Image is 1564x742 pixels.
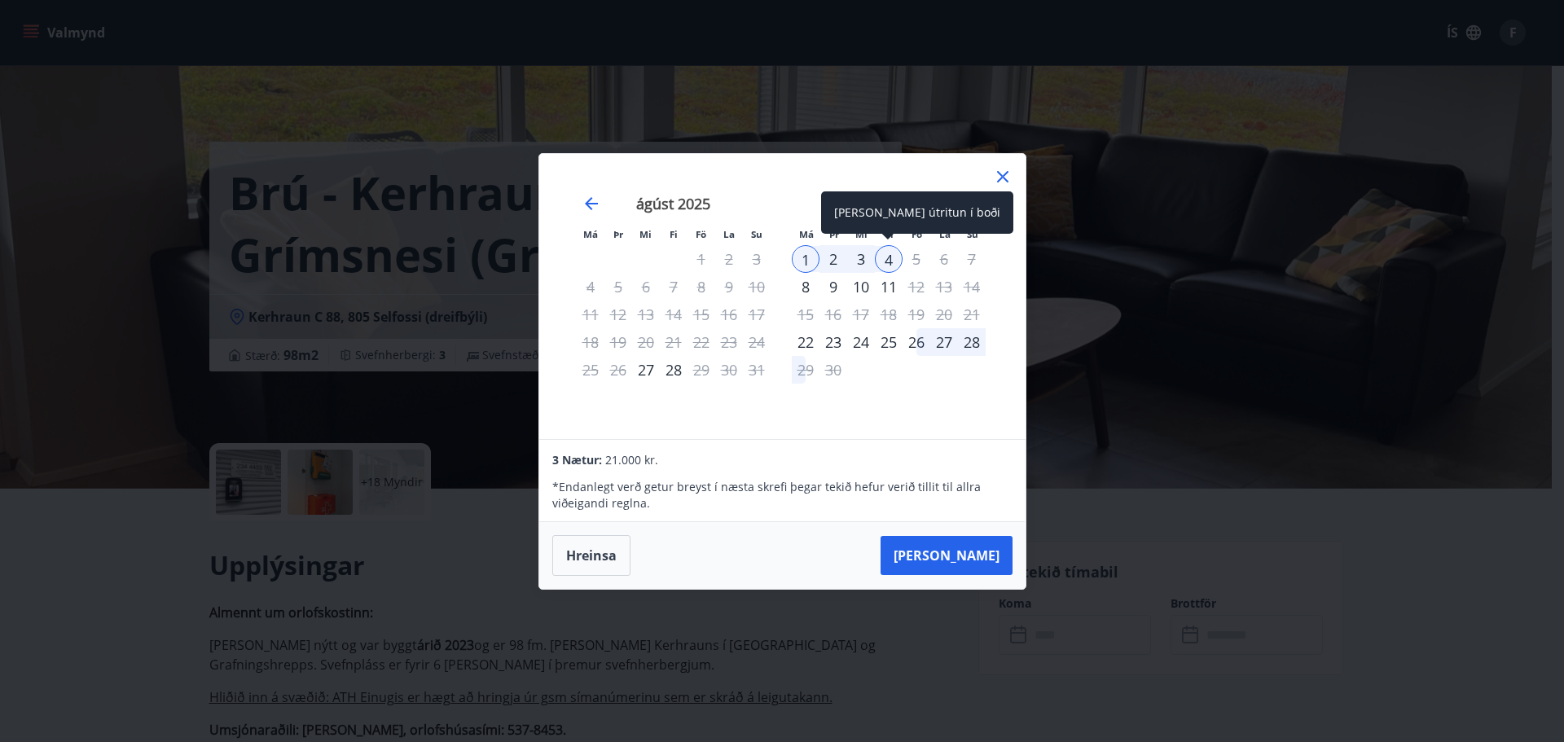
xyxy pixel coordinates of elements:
[875,328,903,356] td: Choose fimmtudagur, 25. september 2025 as your check-in date. It’s available.
[875,245,903,273] div: Aðeins útritun í boði
[715,301,743,328] td: Not available. laugardagur, 16. ágúst 2025
[582,194,601,213] div: Move backward to switch to the previous month.
[847,273,875,301] td: Choose miðvikudagur, 10. september 2025 as your check-in date. It’s available.
[743,328,771,356] td: Not available. sunnudagur, 24. ágúst 2025
[688,328,715,356] td: Not available. föstudagur, 22. ágúst 2025
[958,328,986,356] div: 28
[903,328,930,356] div: 26
[930,301,958,328] td: Not available. laugardagur, 20. september 2025
[660,356,688,384] td: Choose fimmtudagur, 28. ágúst 2025 as your check-in date. It’s available.
[604,273,632,301] td: Not available. þriðjudagur, 5. ágúst 2025
[903,273,930,301] td: Choose föstudagur, 12. september 2025 as your check-in date. It’s available.
[903,273,930,301] div: Aðeins útritun í boði
[792,273,819,301] td: Choose mánudagur, 8. september 2025 as your check-in date. It’s available.
[577,301,604,328] td: Not available. mánudagur, 11. ágúst 2025
[605,452,658,468] span: 21.000 kr.
[577,328,604,356] td: Not available. mánudagur, 18. ágúst 2025
[715,356,743,384] td: Not available. laugardagur, 30. ágúst 2025
[632,356,660,384] td: Choose miðvikudagur, 27. ágúst 2025 as your check-in date. It’s available.
[958,328,986,356] td: Choose sunnudagur, 28. september 2025 as your check-in date. It’s available.
[723,228,735,240] small: La
[792,328,819,356] td: Choose mánudagur, 22. september 2025 as your check-in date. It’s available.
[604,301,632,328] td: Not available. þriðjudagur, 12. ágúst 2025
[792,301,819,328] td: Not available. mánudagur, 15. september 2025
[930,328,958,356] td: Choose laugardagur, 27. september 2025 as your check-in date. It’s available.
[660,301,688,328] td: Not available. fimmtudagur, 14. ágúst 2025
[903,328,930,356] td: Choose föstudagur, 26. september 2025 as your check-in date. It’s available.
[559,173,1006,419] div: Calendar
[660,328,688,356] td: Not available. fimmtudagur, 21. ágúst 2025
[930,245,958,273] td: Not available. laugardagur, 6. september 2025
[792,328,819,356] div: Aðeins innritun í boði
[688,356,715,384] div: Aðeins útritun í boði
[552,452,602,468] span: 3 Nætur:
[819,328,847,356] td: Choose þriðjudagur, 23. september 2025 as your check-in date. It’s available.
[688,245,715,273] td: Not available. föstudagur, 1. ágúst 2025
[632,301,660,328] td: Not available. miðvikudagur, 13. ágúst 2025
[819,328,847,356] div: 23
[604,328,632,356] td: Not available. þriðjudagur, 19. ágúst 2025
[847,328,875,356] td: Choose miðvikudagur, 24. september 2025 as your check-in date. It’s available.
[958,273,986,301] td: Not available. sunnudagur, 14. september 2025
[660,273,688,301] td: Not available. fimmtudagur, 7. ágúst 2025
[819,356,847,384] td: Not available. þriðjudagur, 30. september 2025
[670,228,678,240] small: Fi
[604,356,632,384] td: Not available. þriðjudagur, 26. ágúst 2025
[903,245,930,273] td: Not available. föstudagur, 5. september 2025
[613,228,623,240] small: Þr
[875,301,903,328] td: Not available. fimmtudagur, 18. september 2025
[819,245,847,273] div: 2
[821,191,1013,234] div: [PERSON_NAME] útritun í boði
[577,273,604,301] td: Not available. mánudagur, 4. ágúst 2025
[847,245,875,273] div: 3
[930,273,958,301] td: Not available. laugardagur, 13. september 2025
[552,479,1012,511] p: * Endanlegt verð getur breyst í næsta skrefi þegar tekið hefur verið tillit til allra viðeigandi ...
[743,273,771,301] td: Not available. sunnudagur, 10. ágúst 2025
[847,328,875,356] div: 24
[660,356,688,384] div: 28
[688,301,715,328] td: Not available. föstudagur, 15. ágúst 2025
[903,301,930,328] td: Not available. föstudagur, 19. september 2025
[751,228,762,240] small: Su
[875,273,903,301] td: Choose fimmtudagur, 11. september 2025 as your check-in date. It’s available.
[743,356,771,384] td: Not available. sunnudagur, 31. ágúst 2025
[819,301,847,328] td: Not available. þriðjudagur, 16. september 2025
[636,194,710,213] strong: ágúst 2025
[819,273,847,301] div: 9
[875,328,903,356] div: 25
[847,301,875,328] td: Not available. miðvikudagur, 17. september 2025
[715,245,743,273] td: Not available. laugardagur, 2. ágúst 2025
[715,273,743,301] td: Not available. laugardagur, 9. ágúst 2025
[715,328,743,356] td: Not available. laugardagur, 23. ágúst 2025
[930,328,958,356] div: 27
[792,356,819,384] div: Aðeins útritun í boði
[792,245,819,273] td: Selected as start date. mánudagur, 1. september 2025
[958,245,986,273] td: Not available. sunnudagur, 7. september 2025
[632,328,660,356] td: Not available. miðvikudagur, 20. ágúst 2025
[639,228,652,240] small: Mi
[881,536,1013,575] button: [PERSON_NAME]
[688,356,715,384] td: Choose föstudagur, 29. ágúst 2025 as your check-in date. It’s available.
[819,273,847,301] td: Choose þriðjudagur, 9. september 2025 as your check-in date. It’s available.
[743,245,771,273] td: Not available. sunnudagur, 3. ágúst 2025
[696,228,706,240] small: Fö
[847,273,875,301] div: 10
[632,273,660,301] td: Not available. miðvikudagur, 6. ágúst 2025
[792,245,819,273] div: Aðeins innritun í boði
[875,273,903,301] div: 11
[743,301,771,328] td: Not available. sunnudagur, 17. ágúst 2025
[632,356,660,384] div: Aðeins innritun í boði
[819,245,847,273] td: Selected. þriðjudagur, 2. september 2025
[688,273,715,301] td: Not available. föstudagur, 8. ágúst 2025
[847,245,875,273] td: Selected. miðvikudagur, 3. september 2025
[792,273,819,301] div: Aðeins innritun í boði
[958,301,986,328] td: Not available. sunnudagur, 21. september 2025
[799,228,814,240] small: Má
[875,245,903,273] td: Selected as end date. fimmtudagur, 4. september 2025
[577,356,604,384] td: Not available. mánudagur, 25. ágúst 2025
[583,228,598,240] small: Má
[792,356,819,384] td: Choose mánudagur, 29. september 2025 as your check-in date. It’s available.
[552,535,630,576] button: Hreinsa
